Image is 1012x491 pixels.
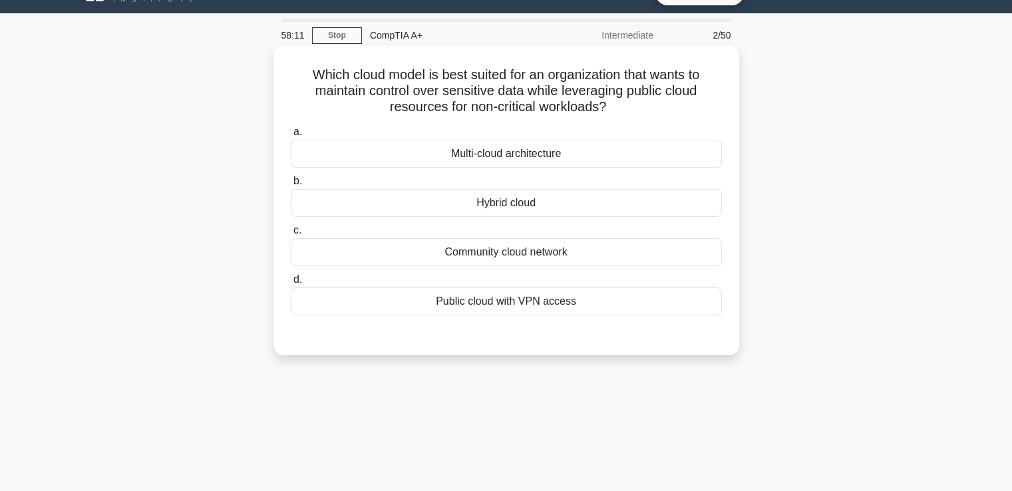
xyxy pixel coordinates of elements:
div: 2/50 [661,22,739,49]
span: d. [293,273,302,285]
div: Community cloud network [291,238,722,266]
h5: Which cloud model is best suited for an organization that wants to maintain control over sensitiv... [289,67,723,116]
span: c. [293,224,301,236]
div: 58:11 [273,22,312,49]
span: a. [293,126,302,137]
a: Stop [312,27,362,44]
div: Public cloud with VPN access [291,287,722,315]
div: CompTIA A+ [362,22,545,49]
div: Multi-cloud architecture [291,140,722,168]
div: Intermediate [545,22,661,49]
div: Hybrid cloud [291,189,722,217]
span: b. [293,175,302,186]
